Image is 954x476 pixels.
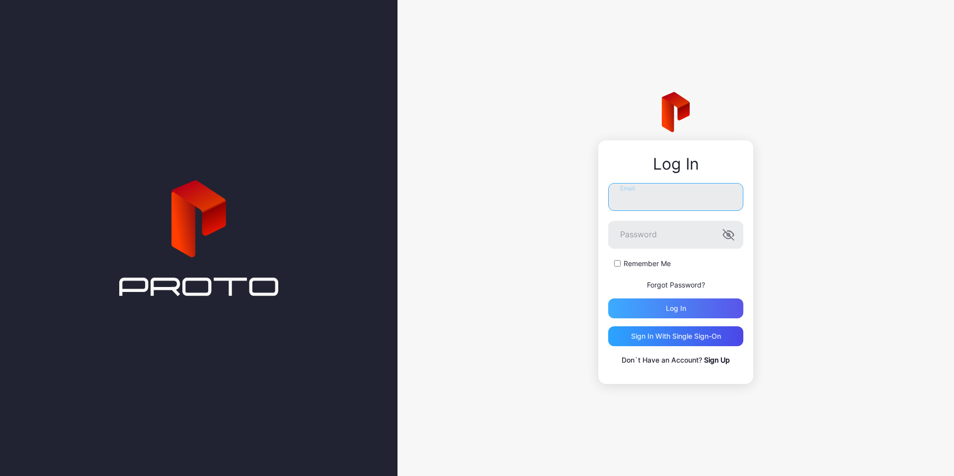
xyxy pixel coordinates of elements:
label: Remember Me [624,259,671,269]
a: Forgot Password? [647,281,705,289]
div: Sign in With Single Sign-On [631,332,721,340]
div: Log In [608,155,743,173]
button: Log in [608,298,743,318]
button: Password [722,229,734,241]
a: Sign Up [704,356,730,364]
input: Password [608,221,743,249]
p: Don`t Have an Account? [608,354,743,366]
input: Email [608,183,743,211]
button: Sign in With Single Sign-On [608,326,743,346]
div: Log in [666,304,686,312]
